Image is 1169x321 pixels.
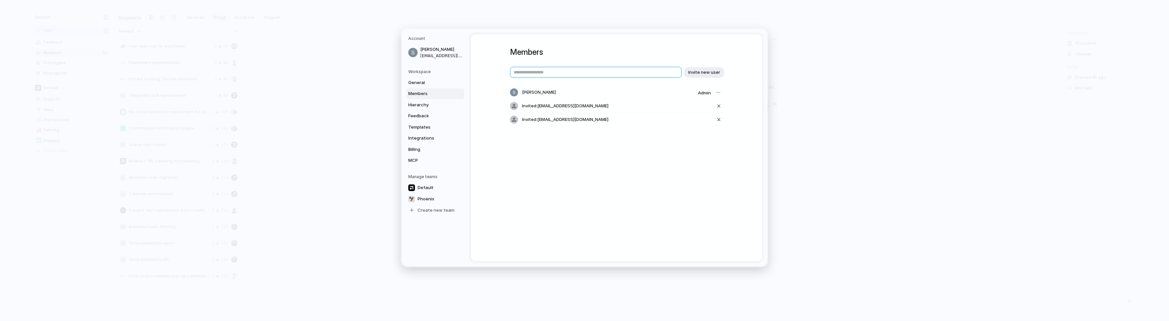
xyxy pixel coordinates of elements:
span: MCP [408,157,451,164]
a: Billing [406,144,464,155]
span: Invited: [EMAIL_ADDRESS][DOMAIN_NAME] [522,116,608,123]
a: Default [406,182,464,193]
h5: Manage teams [408,173,464,179]
span: Phoenix [418,196,434,202]
span: Default [418,184,434,191]
a: Templates [406,122,464,132]
h5: Workspace [408,68,464,74]
span: Members [408,90,451,97]
span: [PERSON_NAME] [420,46,463,53]
a: [PERSON_NAME][EMAIL_ADDRESS][DOMAIN_NAME] [406,44,464,61]
span: Integrations [408,135,451,142]
a: MCP [406,155,464,166]
a: Create new team [406,205,464,215]
span: Feedback [408,113,451,119]
h1: Members [510,46,723,58]
a: Feedback [406,111,464,121]
span: Create new team [418,207,455,214]
span: Admin [698,90,711,95]
span: Billing [408,146,451,153]
a: General [406,77,464,88]
a: Integrations [406,133,464,144]
h5: Account [408,36,464,42]
span: Invited: [EMAIL_ADDRESS][DOMAIN_NAME] [522,103,608,109]
a: Members [406,88,464,99]
span: Hierarchy [408,101,451,108]
a: 🦅Phoenix [406,193,464,204]
span: Templates [408,124,451,130]
a: Hierarchy [406,99,464,110]
span: [EMAIL_ADDRESS][DOMAIN_NAME] [420,53,463,58]
span: [PERSON_NAME] [522,89,556,96]
span: General [408,79,451,86]
button: Invite new user [684,67,724,77]
span: Invite new user [688,69,720,76]
div: 🦅 [408,195,415,202]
